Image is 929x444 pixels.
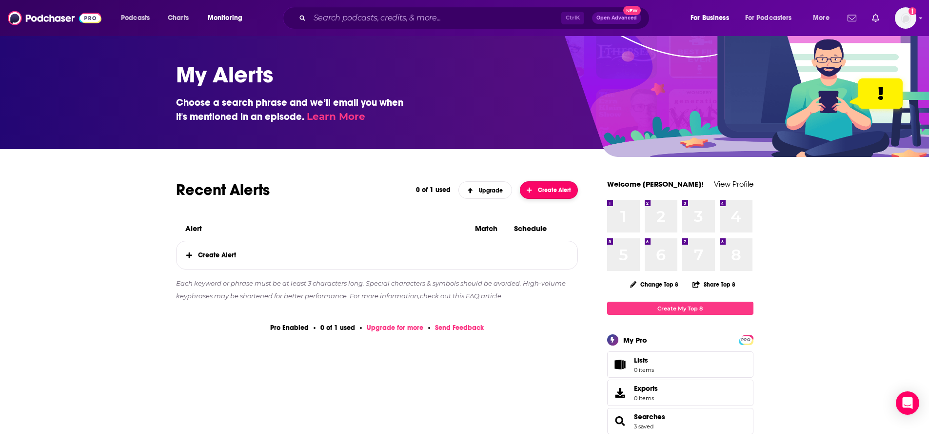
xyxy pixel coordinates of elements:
p: 0 of 1 used [320,324,355,332]
button: open menu [739,10,806,26]
button: Show profile menu [895,7,916,29]
p: Each keyword or phrase must be at least 3 characters long. Special characters & symbols should be... [176,277,578,302]
a: Upgrade [458,181,512,199]
button: open menu [114,10,162,26]
span: Create Alert [177,241,578,269]
span: Create Alert [527,187,571,193]
a: check out this FAQ article. [420,292,503,300]
a: Upgrade for more [367,324,423,332]
div: Open Intercom Messenger [896,391,919,415]
span: Open Advanced [596,16,637,20]
a: Create My Top 8 [607,302,753,315]
button: Change Top 8 [624,278,685,290]
div: My Pro [623,335,647,345]
h2: Recent Alerts [176,180,409,199]
h3: Choose a search phrase and we’ll email you when it's mentioned in an episode. [176,96,410,124]
span: Podcasts [121,11,150,25]
a: Show notifications dropdown [868,10,883,26]
a: Learn More [307,111,365,122]
a: PRO [740,336,752,343]
span: Searches [607,408,753,434]
span: Logged in as ahusic2015 [895,7,916,29]
span: Exports [634,384,658,393]
span: For Podcasters [745,11,792,25]
span: Monitoring [208,11,242,25]
a: Searches [634,412,665,421]
p: Pro Enabled [270,324,309,332]
button: open menu [684,10,741,26]
a: Charts [161,10,195,26]
h3: Match [475,224,506,233]
span: Upgrade [468,187,503,194]
h3: Schedule [514,224,553,233]
span: Lists [634,356,648,365]
img: Podchaser - Follow, Share and Rate Podcasts [8,9,101,27]
span: Ctrl K [561,12,584,24]
a: 3 saved [634,423,653,430]
button: Open AdvancedNew [592,12,641,24]
div: Search podcasts, credits, & more... [292,7,659,29]
h1: My Alerts [176,60,746,89]
a: Welcome [PERSON_NAME]! [607,179,704,189]
a: View Profile [714,179,753,189]
span: Charts [168,11,189,25]
button: Create Alert [520,181,578,199]
a: Show notifications dropdown [844,10,860,26]
span: Exports [611,386,630,400]
span: 0 items [634,395,658,402]
button: open menu [806,10,842,26]
span: Send Feedback [435,324,484,332]
button: Share Top 8 [692,275,736,294]
span: Lists [634,356,654,365]
input: Search podcasts, credits, & more... [310,10,561,26]
a: Lists [607,351,753,378]
button: open menu [201,10,255,26]
h3: Alert [185,224,467,233]
span: For Business [691,11,729,25]
img: User Profile [895,7,916,29]
span: 0 items [634,367,654,373]
span: Lists [611,358,630,371]
svg: Add a profile image [909,7,916,15]
a: Searches [611,414,630,428]
p: 0 of 1 used [416,186,451,194]
span: PRO [740,336,752,344]
a: Exports [607,380,753,406]
span: New [623,6,641,15]
span: More [813,11,830,25]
